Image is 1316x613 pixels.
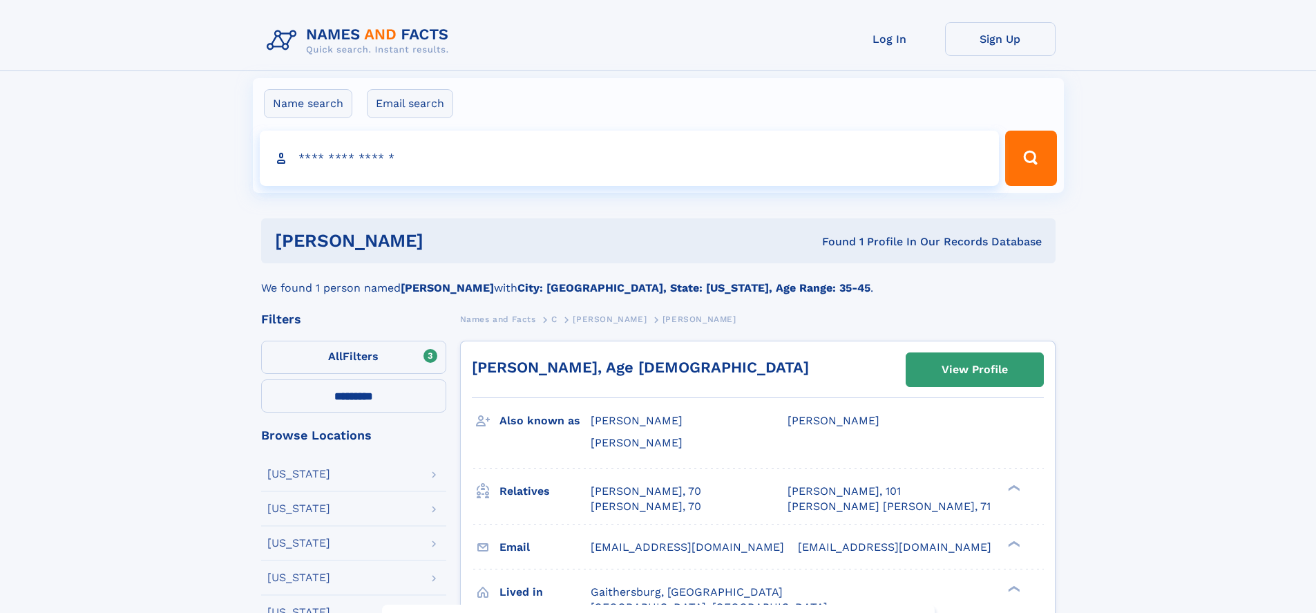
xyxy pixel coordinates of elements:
[261,263,1056,296] div: We found 1 person named with .
[261,313,446,326] div: Filters
[267,538,330,549] div: [US_STATE]
[1005,131,1056,186] button: Search Button
[1004,584,1021,593] div: ❯
[945,22,1056,56] a: Sign Up
[835,22,945,56] a: Log In
[499,480,591,503] h3: Relatives
[261,429,446,442] div: Browse Locations
[591,436,683,449] span: [PERSON_NAME]
[906,353,1043,386] a: View Profile
[267,572,330,583] div: [US_STATE]
[622,234,1042,249] div: Found 1 Profile In Our Records Database
[591,585,783,598] span: Gaithersburg, [GEOGRAPHIC_DATA]
[788,484,901,499] a: [PERSON_NAME], 101
[788,499,991,514] a: [PERSON_NAME] [PERSON_NAME], 71
[551,314,557,324] span: C
[267,503,330,514] div: [US_STATE]
[788,414,879,427] span: [PERSON_NAME]
[942,354,1008,386] div: View Profile
[1004,483,1021,492] div: ❯
[260,131,1000,186] input: search input
[401,281,494,294] b: [PERSON_NAME]
[499,581,591,604] h3: Lived in
[573,314,647,324] span: [PERSON_NAME]
[573,310,647,328] a: [PERSON_NAME]
[264,89,352,118] label: Name search
[591,499,701,514] a: [PERSON_NAME], 70
[499,536,591,559] h3: Email
[1004,539,1021,548] div: ❯
[261,341,446,374] label: Filters
[460,310,536,328] a: Names and Facts
[517,281,870,294] b: City: [GEOGRAPHIC_DATA], State: [US_STATE], Age Range: 35-45
[328,350,343,363] span: All
[472,359,809,376] a: [PERSON_NAME], Age [DEMOGRAPHIC_DATA]
[591,484,701,499] a: [PERSON_NAME], 70
[591,540,784,554] span: [EMAIL_ADDRESS][DOMAIN_NAME]
[662,314,736,324] span: [PERSON_NAME]
[798,540,991,554] span: [EMAIL_ADDRESS][DOMAIN_NAME]
[367,89,453,118] label: Email search
[551,310,557,328] a: C
[275,232,623,249] h1: [PERSON_NAME]
[499,409,591,433] h3: Also known as
[261,22,460,59] img: Logo Names and Facts
[591,414,683,427] span: [PERSON_NAME]
[267,469,330,480] div: [US_STATE]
